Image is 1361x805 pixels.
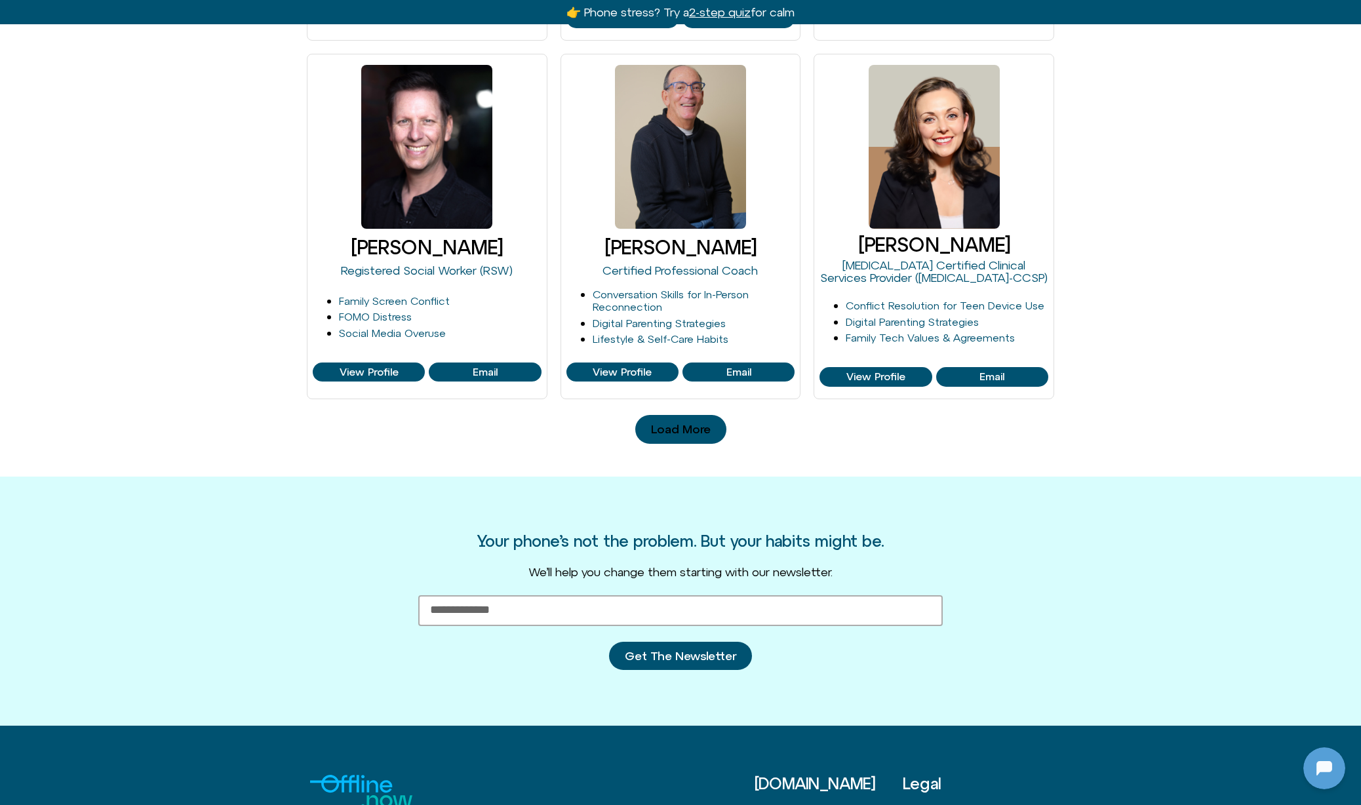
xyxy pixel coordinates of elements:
svg: Voice Input Button [224,418,245,439]
a: Registered Social Worker (RSW) [341,264,513,277]
textarea: Message Input [22,422,203,435]
img: N5FCcHC.png [3,307,22,325]
a: View Profile of Mark Diamond [682,363,795,382]
form: New Form [418,595,943,686]
p: Type ‘yes’ if you want two simple options to pick from, or reply ‘shape my own’ to create your ow... [37,134,234,181]
a: Lifestyle & Self-Care Habits [593,333,728,345]
span: Email [473,366,498,378]
img: N5FCcHC.png [3,60,22,79]
span: Email [979,371,1004,383]
h3: [PERSON_NAME] [819,234,1048,256]
h2: [DOMAIN_NAME] [39,9,201,26]
a: FOMO Distress [339,311,412,323]
a: Digital Parenting Strategies [593,317,726,329]
a: View Profile of Larry Borins [429,363,541,382]
a: Digital Parenting Strategies [846,316,979,328]
span: Email [726,366,751,378]
a: Conversation Skills for In-Person Reconnection [593,288,749,313]
a: View Profile of Melina Viola [819,367,932,387]
span: Get The Newsletter [625,650,736,663]
button: Expand Header Button [3,3,259,31]
h3: [PERSON_NAME] [566,237,795,258]
span: We’ll help you change them starting with our newsletter. [528,565,833,579]
p: Choose one: leave your phone in another room and do a 3-minute stretch routine. What tiny reminde... [37,10,234,73]
span: View Profile [593,366,652,378]
p: (1) Put a sticky note on your door that says “3‑min stretch” (2) Set a silent alarm labelled “Str... [37,241,234,320]
button: Get The Newsletter [609,642,752,671]
iframe: Botpress [1303,747,1345,789]
a: View Profile of Mark Diamond [566,363,679,382]
h3: [DOMAIN_NAME] [755,775,903,792]
span: View Profile [846,371,905,383]
a: Load More [635,415,726,444]
h3: Legal [903,775,1051,792]
u: 2-step quiz [689,5,751,19]
svg: Restart Conversation Button [207,6,229,28]
p: what do you sugggesst? [128,96,248,111]
img: N5FCcHC.png [3,376,22,395]
img: N5FCcHC.png [3,168,22,186]
p: No problem — I hear you. Drop a message when you’re ready and we’ll pick up where you left off. [37,342,234,389]
a: Social Media Overuse [339,327,446,339]
a: View Profile of Larry Borins [313,363,425,382]
a: Conflict Resolution for Teen Device Use [846,300,1044,311]
a: Family Tech Values & Agreements [846,332,1015,344]
span: Load More [651,423,711,436]
a: 👉 Phone stress? Try a2-step quizfor calm [566,5,795,19]
h3: Your phone’s not the problem. But your habits might be. [477,532,884,549]
a: Family Screen Conflict [339,295,450,307]
p: yes [231,203,248,219]
a: [MEDICAL_DATA] Certified Clinical Services Provider ([MEDICAL_DATA]-CCSP) [820,258,1048,285]
h3: [PERSON_NAME] [313,237,542,258]
svg: Close Chatbot Button [229,6,251,28]
img: N5FCcHC.png [12,7,33,28]
a: Certified Professional Coach [602,264,758,277]
a: View Profile of Melina Viola [936,367,1048,387]
span: View Profile [340,366,399,378]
